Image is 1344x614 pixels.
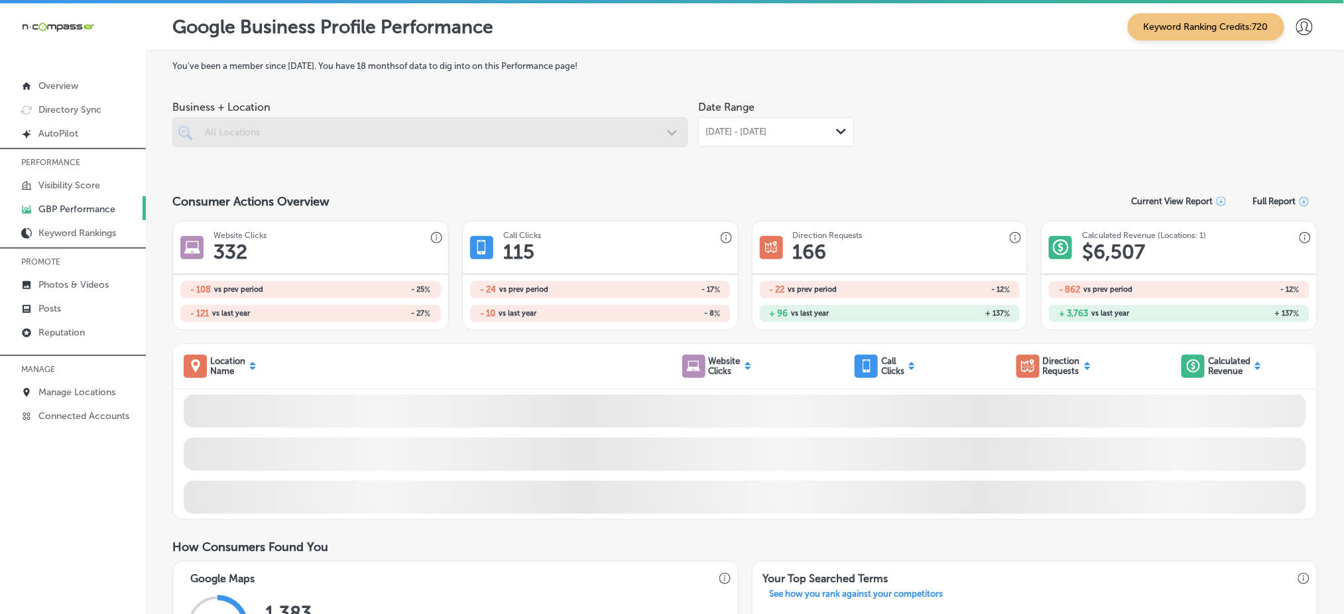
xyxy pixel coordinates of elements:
[890,285,1010,294] h2: - 12
[753,562,899,589] h3: Your Top Searched Terms
[770,284,785,294] h2: - 22
[210,356,245,376] p: Location Name
[709,356,741,376] p: Website Clicks
[214,231,267,240] h3: Website Clicks
[1294,285,1300,294] span: %
[759,589,954,603] a: See how you rank against your competitors
[172,194,330,209] span: Consumer Actions Overview
[1083,286,1132,293] span: vs prev period
[1004,285,1010,294] span: %
[1082,231,1206,240] h3: Calculated Revenue (Locations: 1)
[38,128,78,139] p: AutoPilot
[1004,309,1010,318] span: %
[1294,309,1300,318] span: %
[480,284,496,294] h2: - 24
[38,180,100,191] p: Visibility Score
[1180,285,1300,294] h2: - 12
[38,303,61,314] p: Posts
[714,309,720,318] span: %
[38,327,85,338] p: Reputation
[214,286,263,293] span: vs prev period
[1253,196,1296,206] span: Full Report
[172,101,688,113] span: Business + Location
[1082,240,1145,264] h1: $ 6,507
[1128,13,1284,40] span: Keyword Ranking Credits: 720
[190,284,211,294] h2: - 108
[714,285,720,294] span: %
[190,308,209,318] h2: - 121
[214,240,247,264] h1: 332
[1043,356,1080,376] p: Direction Requests
[38,80,78,92] p: Overview
[1059,308,1088,318] h2: + 3,763
[172,61,1317,71] label: You've been a member since [DATE] . You have 18 months of data to dig into on this Performance page!
[425,309,431,318] span: %
[310,285,430,294] h2: - 25
[310,309,430,318] h2: - 27
[38,204,115,215] p: GBP Performance
[503,231,541,240] h3: Call Clicks
[770,308,788,318] h2: + 96
[180,562,265,589] h3: Google Maps
[172,540,328,554] span: How Consumers Found You
[425,285,431,294] span: %
[1208,356,1251,376] p: Calculated Revenue
[1091,310,1129,317] span: vs last year
[499,310,536,317] span: vs last year
[1132,197,1213,207] p: Current View Report
[21,21,94,33] img: 660ab0bf-5cc7-4cb8-ba1c-48b5ae0f18e60NCTV_CLogo_TV_Black_-500x88.png
[600,285,720,294] h2: - 17
[499,286,548,293] span: vs prev period
[38,387,115,398] p: Manage Locations
[881,356,904,376] p: Call Clicks
[600,309,720,318] h2: - 8
[38,279,109,290] p: Photos & Videos
[793,231,863,240] h3: Direction Requests
[38,410,129,422] p: Connected Accounts
[38,227,116,239] p: Keyword Rankings
[788,286,837,293] span: vs prev period
[1059,284,1080,294] h2: - 862
[480,308,495,318] h2: - 10
[890,309,1010,318] h2: + 137
[793,240,827,264] h1: 166
[212,310,250,317] span: vs last year
[38,104,101,115] p: Directory Sync
[705,127,766,137] span: [DATE] - [DATE]
[172,16,493,38] p: Google Business Profile Performance
[698,101,755,113] label: Date Range
[503,240,534,264] h1: 115
[1180,309,1300,318] h2: + 137
[792,310,829,317] span: vs last year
